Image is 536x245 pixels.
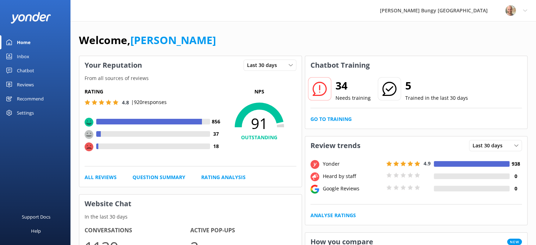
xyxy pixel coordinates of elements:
span: 4.9 [424,160,431,167]
h4: 856 [210,118,222,125]
div: Recommend [17,92,44,106]
h3: Website Chat [79,195,302,213]
div: Help [31,224,41,238]
h5: Rating [85,88,222,96]
img: yonder-white-logo.png [11,12,51,24]
h1: Welcome, [79,32,216,49]
p: | 920 responses [131,98,167,106]
span: 4.8 [122,99,129,106]
a: Analyse Ratings [310,212,356,219]
div: Inbox [17,49,29,63]
h2: 5 [405,77,468,94]
h2: 34 [335,77,371,94]
div: Settings [17,106,34,120]
a: [PERSON_NAME] [130,33,216,47]
div: Google Reviews [321,185,384,192]
h3: Your Reputation [79,56,147,74]
h4: 938 [510,160,522,168]
a: Go to Training [310,115,352,123]
h3: Chatbot Training [305,56,375,74]
h4: OUTSTANDING [222,134,296,141]
p: Needs training [335,94,371,102]
div: Yonder [321,160,384,168]
h4: Active Pop-ups [190,226,296,235]
div: Reviews [17,78,34,92]
a: All Reviews [85,173,117,181]
p: In the last 30 days [79,213,302,221]
p: NPS [222,88,296,96]
a: Question Summary [133,173,185,181]
span: Last 30 days [473,142,507,149]
h4: Conversations [85,226,190,235]
h4: 0 [510,172,522,180]
span: Last 30 days [247,61,281,69]
img: 125-1698195899.png [505,5,516,16]
span: 91 [222,115,296,132]
div: Chatbot [17,63,34,78]
h4: 37 [210,130,222,138]
p: Trained in the last 30 days [405,94,468,102]
a: Rating Analysis [201,173,246,181]
h4: 0 [510,185,522,192]
div: Support Docs [22,210,50,224]
h3: Review trends [305,136,366,155]
p: From all sources of reviews [79,74,302,82]
span: New [507,239,522,245]
h4: 18 [210,142,222,150]
div: Home [17,35,31,49]
div: Heard by staff [321,172,384,180]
